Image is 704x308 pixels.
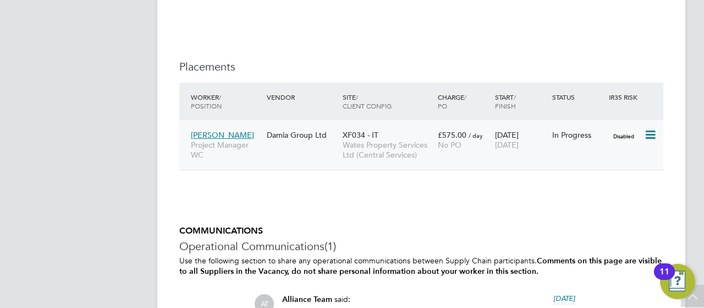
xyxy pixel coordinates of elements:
[191,130,254,140] span: [PERSON_NAME]
[435,87,492,116] div: Charge
[495,140,519,150] span: [DATE]
[660,264,695,299] button: Open Resource Center, 11 new notifications
[264,125,340,145] div: Damia Group Ltd
[188,87,264,116] div: Worker
[343,140,432,160] span: Wates Property Services Ltd (Central Services)
[282,295,332,304] span: Alliance Team
[438,93,466,110] span: / PO
[179,225,663,237] h5: COMMUNICATIONS
[609,129,639,143] span: Disabled
[492,87,549,116] div: Start
[343,93,392,110] span: / Client Config
[495,93,516,110] span: / Finish
[606,87,644,107] div: IR35 Risk
[188,124,663,133] a: [PERSON_NAME]Project Manager WCDamia Group LtdXF034 - ITWates Property Services Ltd (Central Serv...
[264,87,340,107] div: Vendor
[438,130,466,140] span: £575.00
[659,272,669,286] div: 11
[324,239,336,253] span: (1)
[179,239,663,253] h3: Operational Communications
[438,140,461,150] span: No PO
[553,294,575,303] span: [DATE]
[492,125,549,155] div: [DATE]
[179,256,663,277] p: Use the following section to share any operational communications between Supply Chain participants.
[552,130,604,140] div: In Progress
[191,140,261,160] span: Project Manager WC
[334,294,350,304] span: said:
[549,87,607,107] div: Status
[179,256,662,276] b: Comments on this page are visible to all Suppliers in the Vacancy, do not share personal informat...
[340,87,435,116] div: Site
[343,130,378,140] span: XF034 - IT
[469,131,483,139] span: / day
[191,93,222,110] span: / Position
[179,60,663,74] h3: Placements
